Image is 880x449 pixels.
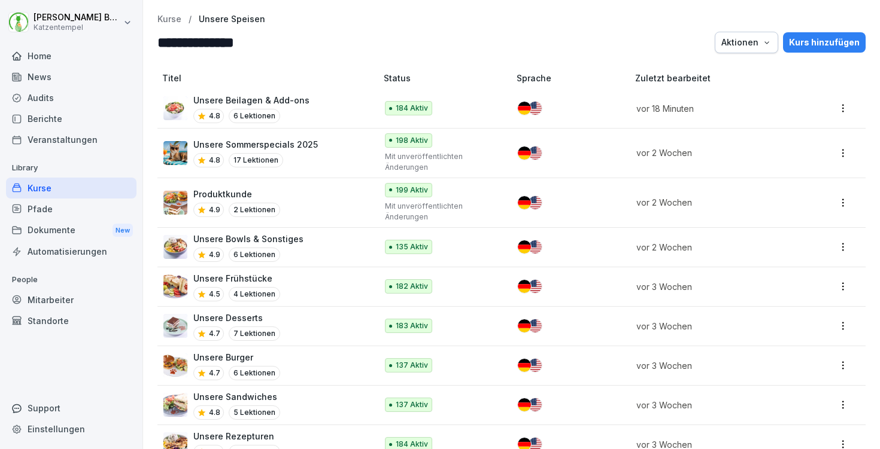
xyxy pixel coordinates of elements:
[396,135,428,146] p: 198 Aktiv
[6,289,136,310] a: Mitarbeiter
[6,198,136,219] div: Pfade
[34,13,121,23] p: [PERSON_NAME] Benedix
[6,241,136,262] div: Automatisierungen
[209,204,220,215] p: 4.9
[529,359,542,372] img: us.svg
[396,320,428,331] p: 183 Aktiv
[163,191,187,215] img: ubrm3x2m0ajy8muzg063xjpe.png
[789,36,860,49] div: Kurs hinzufügen
[518,196,531,209] img: de.svg
[193,390,280,403] p: Unsere Sandwiches
[529,146,542,160] img: us.svg
[529,280,542,293] img: us.svg
[518,146,531,160] img: de.svg
[6,310,136,331] a: Standorte
[6,219,136,242] div: Dokumente
[396,103,428,114] p: 184 Aktiv
[193,233,304,245] p: Unsere Bowls & Sonstiges
[396,185,428,196] p: 199 Aktiv
[209,328,220,339] p: 4.7
[529,102,542,115] img: us.svg
[193,311,280,324] p: Unsere Desserts
[6,178,136,198] a: Kurse
[209,249,220,260] p: 4.9
[157,14,181,25] a: Kurse
[636,146,792,159] p: vor 2 Wochen
[229,109,280,123] p: 6 Lektionen
[6,108,136,129] a: Berichte
[162,72,379,84] p: Titel
[113,224,133,237] div: New
[229,326,280,341] p: 7 Lektionen
[529,319,542,332] img: us.svg
[783,32,866,53] button: Kurs hinzufügen
[396,399,428,410] p: 137 Aktiv
[193,188,280,200] p: Produktkunde
[518,102,531,115] img: de.svg
[163,274,187,298] img: xjb5akufvkicg26u72a6ikpa.png
[396,360,428,371] p: 137 Aktiv
[6,45,136,66] a: Home
[715,32,778,53] button: Aktionen
[209,155,220,166] p: 4.8
[518,240,531,253] img: de.svg
[396,242,428,252] p: 135 Aktiv
[193,94,309,106] p: Unsere Beilagen & Add-ons
[6,219,136,242] a: DokumenteNew
[229,366,280,380] p: 6 Lektionen
[229,153,283,167] p: 17 Lektionen
[199,14,265,25] a: Unsere Speisen
[229,405,280,420] p: 5 Lektionen
[517,72,630,84] p: Sprache
[6,129,136,150] a: Veranstaltungen
[518,359,531,372] img: de.svg
[209,368,220,378] p: 4.7
[163,314,187,338] img: uk78nzme8od8c10kt62qgexg.png
[163,353,187,377] img: dqougkkopz82o0ywp7u5488v.png
[6,270,136,289] p: People
[636,320,792,332] p: vor 3 Wochen
[636,399,792,411] p: vor 3 Wochen
[163,393,187,417] img: yi7xhwbxe3m4h1lezp14n586.png
[518,319,531,332] img: de.svg
[636,280,792,293] p: vor 3 Wochen
[529,398,542,411] img: us.svg
[518,398,531,411] img: de.svg
[163,96,187,120] img: mfxb536y0r59jvglhjdeznef.png
[529,196,542,209] img: us.svg
[636,196,792,209] p: vor 2 Wochen
[635,72,806,84] p: Zuletzt bearbeitet
[6,87,136,108] a: Audits
[636,102,792,115] p: vor 18 Minuten
[396,281,428,292] p: 182 Aktiv
[209,289,220,300] p: 4.5
[229,248,280,262] p: 6 Lektionen
[6,419,136,439] a: Einstellungen
[193,351,280,364] p: Unsere Burger
[193,272,280,285] p: Unsere Frühstücke
[163,141,187,165] img: tq9m61t15lf2zt9mx622xkq2.png
[529,240,542,253] img: us.svg
[384,72,512,84] p: Status
[209,407,220,418] p: 4.8
[6,398,136,419] div: Support
[189,14,192,25] p: /
[229,287,280,301] p: 4 Lektionen
[209,111,220,121] p: 4.8
[163,235,187,259] img: ei04ryqe7fxjsz5spfhrf5na.png
[6,66,136,87] a: News
[385,201,498,222] p: Mit unveröffentlichten Änderungen
[518,280,531,293] img: de.svg
[636,359,792,372] p: vor 3 Wochen
[193,430,280,442] p: Unsere Rezepturen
